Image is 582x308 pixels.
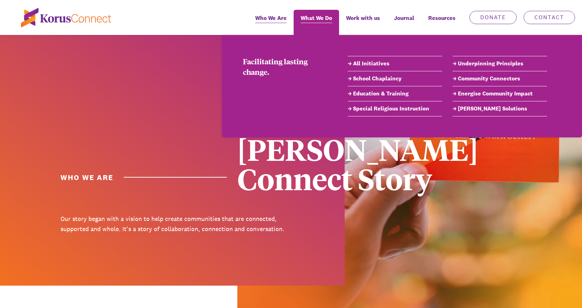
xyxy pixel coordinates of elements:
div: The [PERSON_NAME] Connect Story [237,105,463,193]
div: Resources [421,10,462,35]
a: Who We Are [248,10,294,35]
span: Journal [394,13,414,23]
a: Journal [387,10,421,35]
a: Work with us [339,10,387,35]
a: Donate [469,11,517,24]
a: All Initiatives [348,59,442,68]
a: What We Do [294,10,339,35]
a: [PERSON_NAME] Solutions [453,105,547,113]
span: What We Do [301,13,332,23]
a: Energise Community Impact [453,89,547,98]
div: Facilitating lasting change. [243,56,327,77]
img: korus-connect%2Fc5177985-88d5-491d-9cd7-4a1febad1357_logo.svg [21,8,111,27]
a: Community Connectors [453,74,547,83]
span: Who We Are [255,13,287,23]
a: Underpinning Principles [453,59,547,68]
a: Contact [524,11,575,24]
a: Special Religious Instruction [348,105,442,113]
p: Our story began with a vision to help create communities that are connected, supported and whole.... [60,214,286,234]
a: School Chaplaincy [348,74,442,83]
a: Education & Training [348,89,442,98]
span: Work with us [346,13,380,23]
h1: Who we are [60,172,227,182]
